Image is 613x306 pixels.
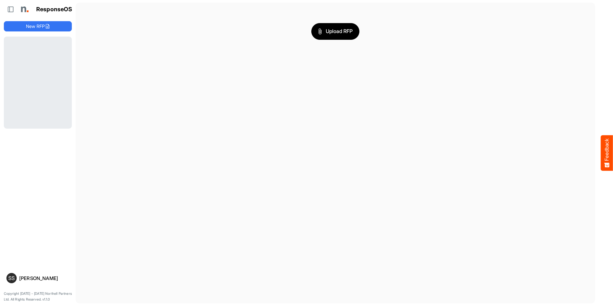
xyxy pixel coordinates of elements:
span: SS [8,276,15,281]
div: [PERSON_NAME] [19,276,69,281]
button: Feedback [601,135,613,171]
div: Loading... [4,37,72,128]
p: Copyright [DATE] - [DATE] Northell Partners Ltd. All Rights Reserved. v1.1.0 [4,291,72,302]
button: New RFP [4,21,72,31]
img: Northell [18,3,30,16]
h1: ResponseOS [36,6,72,13]
button: Upload RFP [311,23,359,40]
span: Upload RFP [318,27,353,36]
